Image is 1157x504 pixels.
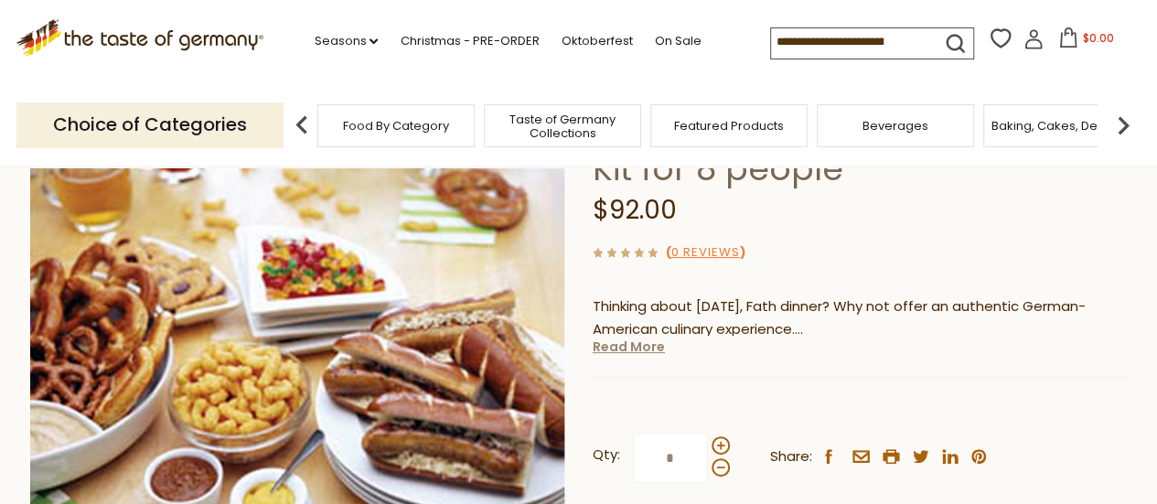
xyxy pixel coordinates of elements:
a: On Sale [654,31,701,51]
strong: Qty: [593,444,620,466]
a: Read More [593,338,665,356]
a: Christmas - PRE-ORDER [400,31,539,51]
a: Featured Products [674,119,784,133]
a: 0 Reviews [670,243,739,263]
img: next arrow [1105,107,1141,144]
a: Beverages [862,119,928,133]
img: previous arrow [284,107,320,144]
a: Seasons [314,31,378,51]
span: Share: [770,445,812,468]
button: $0.00 [1047,27,1125,55]
a: Food By Category [343,119,449,133]
p: Thinking about [DATE], Fath dinner? Why not offer an authentic German-American culinary experience. [593,295,1128,341]
a: Baking, Cakes, Desserts [991,119,1133,133]
a: Taste of Germany Collections [489,113,636,140]
span: $92.00 [593,192,677,228]
input: Qty: [633,433,708,483]
a: Oktoberfest [561,31,632,51]
p: Choice of Categories [16,102,284,147]
span: $0.00 [1082,30,1113,46]
span: ( ) [665,243,745,261]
